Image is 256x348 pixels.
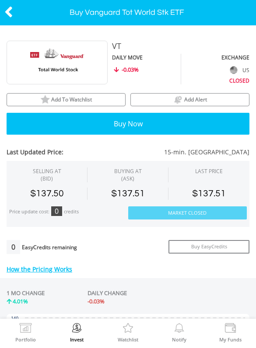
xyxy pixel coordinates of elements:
div: Price update cost: [9,209,49,215]
div: CLOSED [181,76,249,84]
div: DAILY CHANGE [88,289,209,297]
label: Watchlist [118,337,138,342]
a: Invest [70,323,84,342]
label: Portfolio [15,337,36,342]
div: DAILY MOVE [112,54,181,61]
img: Invest Now [70,323,84,335]
button: Market Closed [128,206,247,220]
span: Add Alert [184,96,207,103]
img: EQU.US.VT.png [25,41,90,84]
a: My Funds [219,323,242,342]
span: $137.50 [30,189,64,198]
img: View Funds [224,323,237,335]
span: US [242,66,249,74]
span: 4.01% [13,297,28,305]
img: View Notifications [172,323,186,335]
a: Portfolio [15,323,36,342]
span: Add To Watchlist [51,96,92,103]
a: Watchlist [118,323,138,342]
img: Watchlist [121,323,135,335]
div: VT [112,41,192,52]
div: 1 MO CHANGE [7,289,45,297]
label: Notify [172,337,186,342]
span: BUYING AT [114,167,142,182]
div: LAST PRICE [195,167,223,175]
label: Invest [70,337,84,342]
text: 140 [11,316,18,321]
span: -0.03% [122,66,139,73]
span: Last Updated Price: [7,148,108,157]
div: EXCHANGE [181,54,249,61]
button: price alerts bell Add Alert [130,93,249,106]
img: price alerts bell [173,95,183,104]
img: flag [230,66,238,74]
div: 0 [51,206,62,216]
a: How the Pricing Works [7,265,72,273]
div: SELLING AT [33,167,61,182]
span: $137.51 [111,189,145,198]
img: watchlist [40,95,50,104]
label: My Funds [219,337,242,342]
button: watchlist Add To Watchlist [7,93,126,106]
button: Buy Now [7,113,249,135]
a: Buy EasyCredits [168,240,249,254]
a: Notify [172,323,186,342]
div: 0 [7,240,20,254]
div: EasyCredits remaining [22,244,77,252]
span: -0.03% [88,297,105,305]
img: View Portfolio [19,323,32,335]
span: (ASK) [114,175,142,182]
span: 15-min. [GEOGRAPHIC_DATA] [108,148,249,157]
span: $137.51 [192,189,226,198]
span: (BID) [33,175,61,182]
div: credits [64,209,79,215]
